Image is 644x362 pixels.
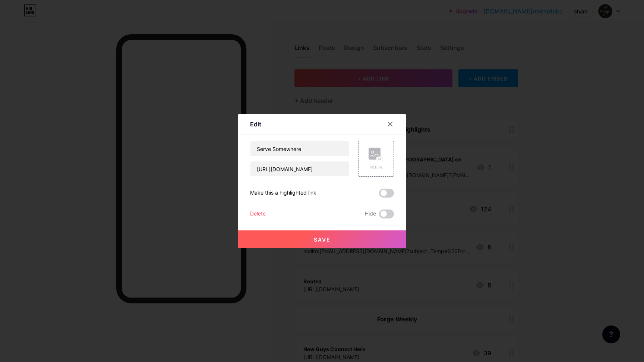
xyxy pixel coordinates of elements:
span: Hide [365,210,376,218]
div: Edit [250,120,261,129]
div: Make this a highlighted link [250,189,316,198]
input: URL [250,161,349,176]
input: Title [250,141,349,156]
div: Picture [369,164,383,170]
button: Save [238,230,406,248]
span: Save [314,236,331,243]
div: Delete [250,210,266,218]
